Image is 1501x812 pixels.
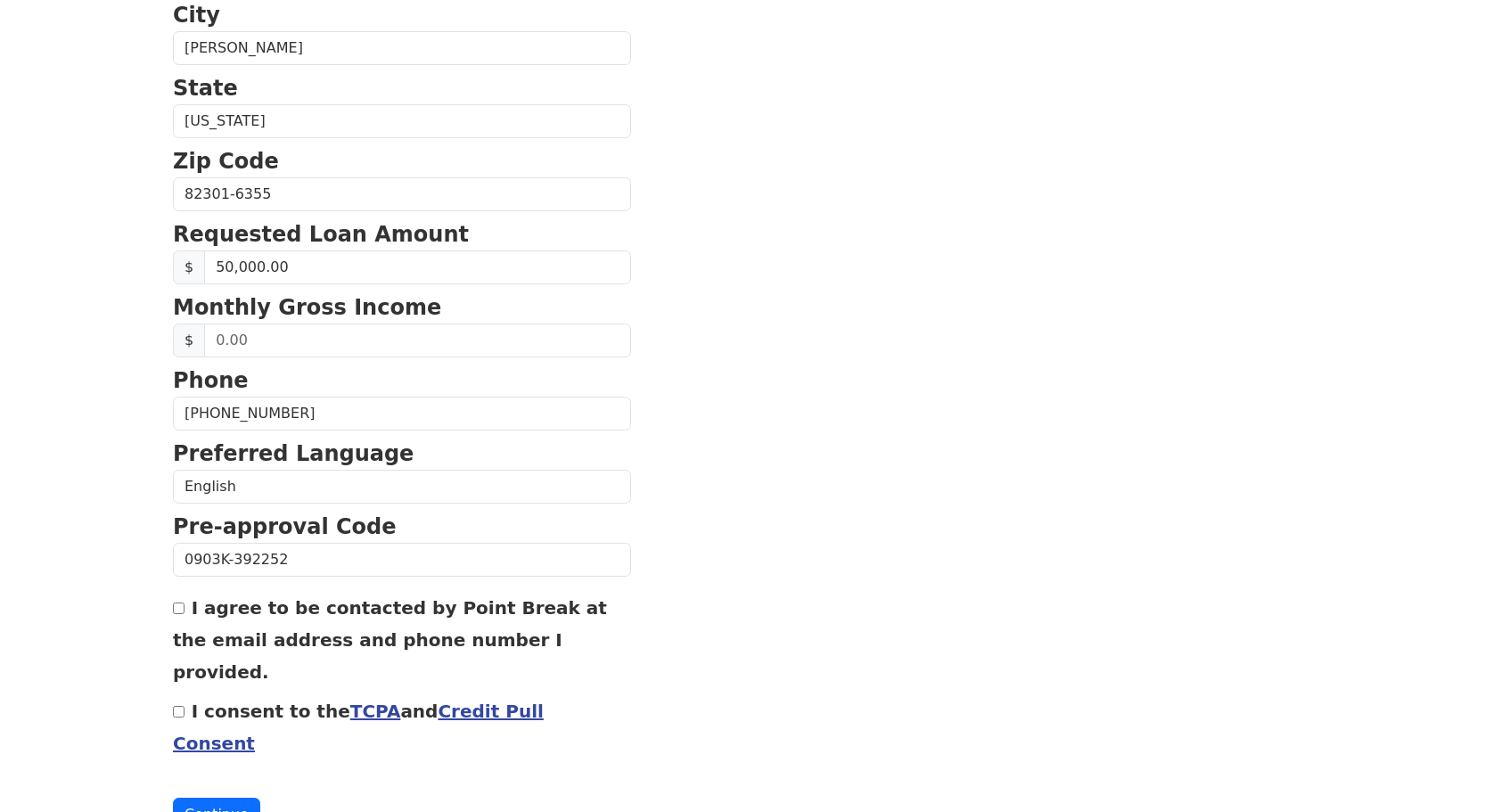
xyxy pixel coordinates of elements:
[173,397,631,431] input: Phone
[204,324,631,357] input: 0.00
[173,701,544,754] label: I consent to the and
[173,31,631,65] input: City
[173,177,631,211] input: Zip Code
[173,514,397,539] strong: Pre-approval Code
[173,324,205,357] span: $
[173,149,279,174] strong: Zip Code
[173,597,607,683] label: I agree to be contacted by Point Break at the email address and phone number I provided.
[350,701,401,722] a: TCPA
[173,250,205,284] span: $
[173,291,631,324] p: Monthly Gross Income
[173,76,238,101] strong: State
[173,368,249,393] strong: Phone
[204,250,631,284] input: 0.00
[173,441,414,466] strong: Preferred Language
[173,222,469,247] strong: Requested Loan Amount
[173,3,220,28] strong: City
[173,543,631,577] input: Pre-approval Code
